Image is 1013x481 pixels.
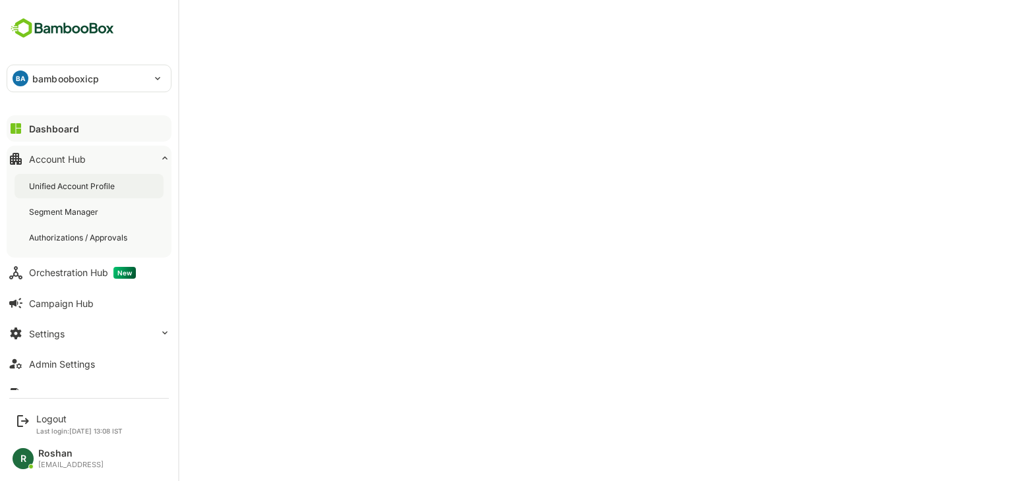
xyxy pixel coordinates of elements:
[29,298,94,309] div: Campaign Hub
[29,389,91,400] div: Internal Pages
[36,427,123,435] p: Last login: [DATE] 13:08 IST
[13,448,34,469] div: R
[38,461,104,469] div: [EMAIL_ADDRESS]
[7,290,171,316] button: Campaign Hub
[13,71,28,86] div: BA
[113,267,136,279] span: New
[29,358,95,370] div: Admin Settings
[29,328,65,339] div: Settings
[32,72,100,86] p: bambooboxicp
[29,232,130,243] div: Authorizations / Approvals
[7,65,171,92] div: BAbambooboxicp
[7,381,171,407] button: Internal Pages
[29,154,86,165] div: Account Hub
[7,351,171,377] button: Admin Settings
[7,260,171,286] button: Orchestration HubNew
[38,448,104,459] div: Roshan
[29,206,101,217] div: Segment Manager
[7,16,118,41] img: BambooboxFullLogoMark.5f36c76dfaba33ec1ec1367b70bb1252.svg
[36,413,123,424] div: Logout
[7,146,171,172] button: Account Hub
[29,267,136,279] div: Orchestration Hub
[29,181,117,192] div: Unified Account Profile
[7,320,171,347] button: Settings
[29,123,79,134] div: Dashboard
[7,115,171,142] button: Dashboard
